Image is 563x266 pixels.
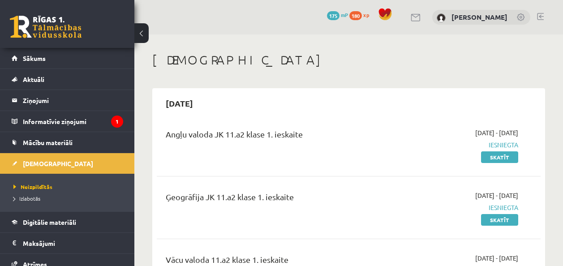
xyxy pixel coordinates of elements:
[437,13,446,22] img: Dēlija Lavrova
[12,153,123,174] a: [DEMOGRAPHIC_DATA]
[475,128,518,137] span: [DATE] - [DATE]
[23,111,123,132] legend: Informatīvie ziņojumi
[152,52,545,68] h1: [DEMOGRAPHIC_DATA]
[327,11,340,20] span: 175
[23,54,46,62] span: Sākums
[23,75,44,83] span: Aktuāli
[23,233,123,253] legend: Maksājumi
[475,253,518,263] span: [DATE] - [DATE]
[363,11,369,18] span: xp
[13,195,40,202] span: Izlabotās
[481,151,518,163] a: Skatīt
[12,111,123,132] a: Informatīvie ziņojumi1
[13,183,52,190] span: Neizpildītās
[23,159,93,167] span: [DEMOGRAPHIC_DATA]
[23,218,76,226] span: Digitālie materiāli
[166,191,396,207] div: Ģeogrāfija JK 11.a2 klase 1. ieskaite
[475,191,518,200] span: [DATE] - [DATE]
[166,128,396,145] div: Angļu valoda JK 11.a2 klase 1. ieskaite
[349,11,362,20] span: 180
[410,203,518,212] span: Iesniegta
[12,132,123,153] a: Mācību materiāli
[13,194,125,202] a: Izlabotās
[23,90,123,111] legend: Ziņojumi
[10,16,82,38] a: Rīgas 1. Tālmācības vidusskola
[12,48,123,69] a: Sākums
[451,13,507,21] a: [PERSON_NAME]
[111,116,123,128] i: 1
[12,233,123,253] a: Maksājumi
[13,183,125,191] a: Neizpildītās
[12,90,123,111] a: Ziņojumi
[481,214,518,226] a: Skatīt
[157,93,202,114] h2: [DATE]
[12,69,123,90] a: Aktuāli
[349,11,374,18] a: 180 xp
[410,140,518,150] span: Iesniegta
[12,212,123,232] a: Digitālie materiāli
[341,11,348,18] span: mP
[23,138,73,146] span: Mācību materiāli
[327,11,348,18] a: 175 mP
